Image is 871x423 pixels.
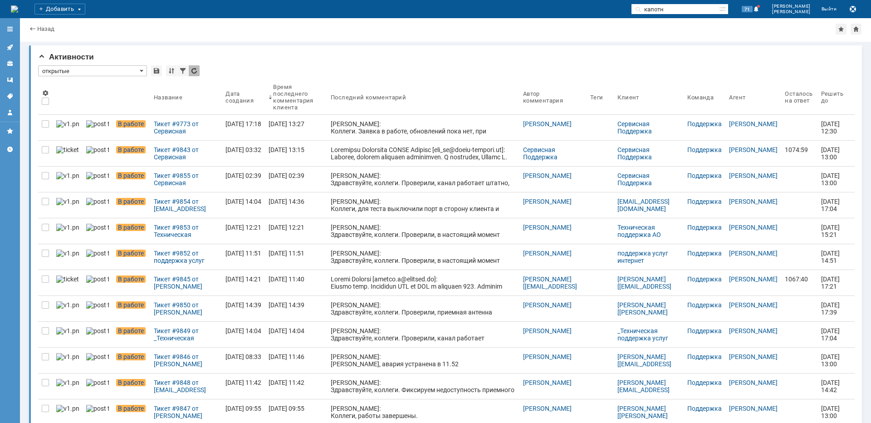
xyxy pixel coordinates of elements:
[817,141,847,166] a: [DATE] 13:00
[225,172,261,179] div: [DATE] 02:39
[83,115,113,140] a: post ticket.png
[327,244,519,270] a: [PERSON_NAME]: Здравствуйте, коллеги. Проверили, в настоящий момент канал работает штатно. На зап...
[617,94,639,101] div: Клиент
[817,218,847,244] a: [DATE] 15:21
[331,275,516,370] div: Loremi Dolorsi [ametco.a@elitsed.do]: Eiusmo temp. Incididun UTL et DOL m aliquaen 923. Adminim v...
[113,296,150,321] a: В работе
[154,250,218,264] div: Тикет #9852 от поддержка услуг интернет Техническая (статус: В работе)
[116,275,146,283] span: В работе
[225,224,261,231] div: [DATE] 12:21
[821,146,841,161] span: [DATE] 13:00
[821,198,841,212] span: [DATE] 17:04
[523,379,572,386] a: [PERSON_NAME]
[189,65,200,76] div: Обновлять список
[150,80,222,115] th: Название
[617,353,671,382] a: [PERSON_NAME] [[EMAIL_ADDRESS][PERSON_NAME][DOMAIN_NAME]]
[83,296,113,321] a: post ticket.png
[56,172,79,179] img: v1.png
[331,146,516,248] div: Loremipsu Dolorsita CONSE Adipisc [eli_se@doeiu-tempori.ut]: Laboree, dolorem aliquaen adminimven...
[86,301,109,309] img: post ticket.png
[729,275,778,283] a: [PERSON_NAME]
[785,90,813,104] div: Осталось на ответ
[116,353,146,360] span: В работе
[113,322,150,347] a: В работе
[222,141,265,166] a: [DATE] 03:32
[327,374,519,399] a: [PERSON_NAME]: Здравствуйте, коллеги. Фиксируем недоступность приемного оборудования, со стороны ...
[729,146,778,153] a: [PERSON_NAME]
[742,6,753,12] span: 71
[225,146,261,153] div: [DATE] 03:32
[785,275,813,283] div: 1067:40
[821,379,841,393] span: [DATE] 14:42
[113,374,150,399] a: В работе
[177,65,188,76] div: Фильтрация...
[331,94,406,101] div: Последний комментарий
[687,250,722,257] a: Поддержка
[83,270,113,295] a: post ticket.png
[719,4,728,13] span: Расширенный поиск
[166,65,177,76] div: Сортировка...
[83,192,113,218] a: post ticket.png
[86,353,109,360] img: post ticket.png
[269,275,304,283] div: [DATE] 11:40
[617,120,671,157] a: Сервисная Поддержка [PERSON_NAME] [[EMAIL_ADDRESS][DOMAIN_NAME]]
[116,198,146,205] span: В работе
[116,172,146,179] span: В работе
[687,327,722,334] a: Поддержка
[617,146,671,182] a: Сервисная Поддержка [PERSON_NAME] [[EMAIL_ADDRESS][DOMAIN_NAME]]
[116,146,146,153] span: В работе
[154,405,218,419] div: Тикет #9847 от [PERSON_NAME] [[PERSON_NAME][EMAIL_ADDRESS][DOMAIN_NAME]] (статус: В работе)
[729,379,778,386] a: [PERSON_NAME]
[86,120,109,128] img: post ticket.png
[772,4,811,9] span: [PERSON_NAME]
[729,172,778,179] a: [PERSON_NAME]
[116,301,146,309] span: В работе
[617,327,671,364] a: _Техническая поддержка услуг интернет [[EMAIL_ADDRESS][DOMAIN_NAME]]
[817,167,847,192] a: [DATE] 13:00
[42,89,49,97] span: Настройки
[781,270,817,295] a: 1067:40
[265,192,327,218] a: [DATE] 14:36
[269,224,304,231] div: [DATE] 12:21
[617,275,671,297] a: [PERSON_NAME] [[EMAIL_ADDRESS][DOMAIN_NAME]]
[53,322,83,347] a: v1.png
[729,120,778,128] a: [PERSON_NAME]
[327,141,519,166] a: Loremipsu Dolorsita CONSE Adipisc [eli_se@doeiu-tempori.ut]: Laboree, dolorem aliquaen adminimven...
[154,146,218,161] div: Тикет #9843 от Сервисная Поддержка [PERSON_NAME] [[EMAIL_ADDRESS][DOMAIN_NAME]] (статус: В работе)
[86,146,109,153] img: post ticket.png
[269,379,304,386] div: [DATE] 11:42
[729,353,778,360] a: [PERSON_NAME]
[617,172,671,208] a: Сервисная Поддержка [PERSON_NAME] [[EMAIL_ADDRESS][DOMAIN_NAME]]
[56,301,79,309] img: v1.png
[53,141,83,166] a: ticket_notification.png
[817,244,847,270] a: [DATE] 14:51
[614,80,684,115] th: Клиент
[222,348,265,373] a: [DATE] 08:33
[83,322,113,347] a: post ticket.png
[225,353,261,360] div: [DATE] 08:33
[327,348,519,373] a: [PERSON_NAME]: [PERSON_NAME], авария устранена в 11.52
[56,353,79,360] img: v1.png
[781,141,817,166] a: 1074:59
[590,94,603,101] div: Теги
[617,198,671,227] a: [EMAIL_ADDRESS][DOMAIN_NAME] [[EMAIL_ADDRESS][DOMAIN_NAME]]
[11,5,18,13] img: logo
[222,296,265,321] a: [DATE] 14:39
[154,198,218,212] div: Тикет #9854 от [EMAIL_ADDRESS][DOMAIN_NAME] [[EMAIL_ADDRESS][DOMAIN_NAME]] (статус: В работе)
[817,115,847,140] a: [DATE] 12:30
[523,405,572,412] a: [PERSON_NAME]
[821,224,841,238] span: [DATE] 15:21
[222,218,265,244] a: [DATE] 12:21
[86,224,109,231] img: post ticket.png
[785,146,813,153] div: 1074:59
[86,275,109,283] img: post ticket.png
[53,374,83,399] a: v1.png
[523,172,572,179] a: [PERSON_NAME]
[523,198,572,205] a: [PERSON_NAME]
[821,172,841,187] span: [DATE] 13:00
[3,89,17,103] a: Теги
[617,301,670,330] a: [PERSON_NAME] [[PERSON_NAME][EMAIL_ADDRESS][DOMAIN_NAME]]
[523,120,572,128] a: [PERSON_NAME]
[729,327,778,334] a: [PERSON_NAME]
[265,244,327,270] a: [DATE] 11:51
